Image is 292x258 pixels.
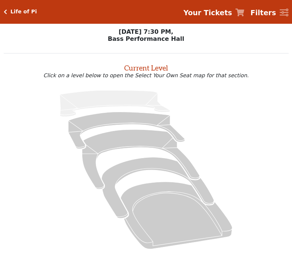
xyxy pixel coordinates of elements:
[183,9,232,17] strong: Your Tickets
[121,182,232,249] path: Orchestra / Parterre Circle - Seats Available: 6
[4,28,289,42] p: [DATE] 7:30 PM, Bass Performance Hall
[183,7,244,18] a: Your Tickets
[250,7,288,18] a: Filters
[10,9,37,15] h5: Life of Pi
[60,90,170,117] path: Upper Gallery - Seats Available: 0
[68,112,185,148] path: Lower Gallery - Seats Available: 96
[4,61,289,72] h2: Current Level
[4,9,7,14] a: Click here to go back to filters
[250,9,276,17] strong: Filters
[4,72,289,78] p: Click on a level below to open the Select Your Own Seat map for that section.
